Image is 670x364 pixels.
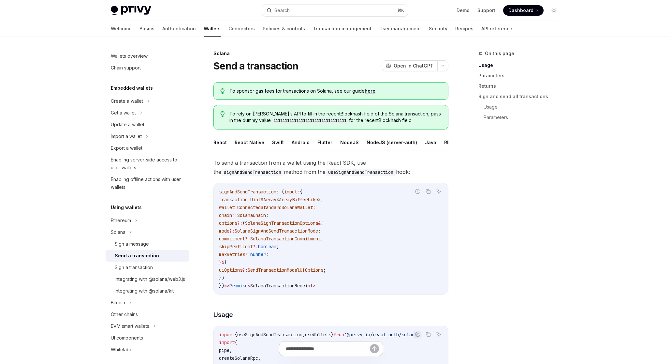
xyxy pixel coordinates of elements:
span: { [235,332,237,338]
a: Chain support [106,62,189,74]
div: Solana [213,50,448,57]
a: Other chains [106,309,189,320]
div: Integrating with @solana/kit [115,287,174,295]
span: skipPreflight [219,244,253,250]
span: signAndSendTransaction [219,189,276,195]
span: ( [242,220,245,226]
a: Policies & controls [263,21,305,37]
div: Integrating with @solana/web3.js [115,275,185,283]
div: Solana [111,228,125,236]
a: Recipes [455,21,473,37]
span: & [222,259,224,265]
div: Other chains [111,311,138,318]
button: REST API [444,135,465,150]
div: Ethereum [111,217,131,224]
span: { [235,340,237,345]
div: Update a wallet [111,121,144,129]
div: Get a wallet [111,109,136,117]
a: Integrating with @solana/kit [106,285,189,297]
span: ; [318,228,321,234]
div: Wallets overview [111,52,148,60]
a: Usage [484,102,564,112]
a: Transaction management [313,21,371,37]
a: Support [477,7,495,14]
a: Wallets [204,21,221,37]
a: Export a wallet [106,142,189,154]
span: Promise [229,283,248,289]
button: Flutter [317,135,332,150]
a: Sign a transaction [106,262,189,273]
button: Search...⌘K [262,5,408,16]
span: => [224,283,229,289]
span: ?: [253,244,258,250]
span: { [224,259,227,265]
h5: Using wallets [111,204,142,211]
button: React [213,135,227,150]
span: input [284,189,297,195]
div: Send a transaction [115,252,159,260]
span: import [219,340,235,345]
div: Sign a transaction [115,264,153,271]
span: SolanaTransactionReceipt [250,283,313,289]
a: Sign a message [106,238,189,250]
span: & [318,220,321,226]
code: useSignAndSendTransaction [326,169,396,176]
svg: Tip [220,88,225,94]
span: number [250,251,266,257]
span: SolanaSignAndSendTransactionMode [235,228,318,234]
span: ; [321,236,323,242]
button: Swift [272,135,284,150]
span: }) [219,283,224,289]
button: Android [292,135,310,150]
span: To send a transaction from a wallet using the React SDK, use the method from the hook: [213,158,448,176]
span: } [219,259,222,265]
a: Sign and send all transactions [478,91,564,102]
a: Demo [457,7,470,14]
span: SolanaSignTransactionOptions [245,220,318,226]
span: ArrayBufferLike [279,197,318,203]
button: Ask AI [434,330,443,339]
span: To rely on [PERSON_NAME]’s API to fill in the recentBlockhash field of the Solana transaction, pa... [229,111,442,124]
button: Report incorrect code [414,187,422,196]
span: Dashboard [508,7,533,14]
a: Enabling offline actions with user wallets [106,174,189,193]
svg: Tip [220,111,225,117]
a: Connectors [228,21,255,37]
a: Security [429,21,447,37]
span: ConnectedStandardSolanaWallet [237,205,313,210]
span: Usage [213,310,233,319]
button: React Native [235,135,264,150]
span: import [219,332,235,338]
span: ⌘ K [397,8,404,13]
span: < [248,283,250,289]
span: wallet [219,205,235,210]
div: Enabling offline actions with user wallets [111,175,185,191]
a: Dashboard [503,5,544,16]
h1: Send a transaction [213,60,299,72]
a: API reference [481,21,512,37]
a: Integrating with @solana/web3.js [106,273,189,285]
button: NodeJS (server-auth) [367,135,417,150]
span: ; [266,212,269,218]
button: Report incorrect code [414,330,422,339]
button: Copy the contents from the code block [424,187,432,196]
button: NodeJS [340,135,359,150]
span: useSignAndSendTransaction [237,332,302,338]
img: light logo [111,6,151,15]
span: ?: [242,267,248,273]
a: Basics [139,21,154,37]
span: { [300,189,302,195]
span: ; [313,205,315,210]
a: Welcome [111,21,132,37]
a: Send a transaction [106,250,189,262]
span: uiOptions [219,267,242,273]
span: SolanaTransactionCommitment [250,236,321,242]
a: Update a wallet [106,119,189,130]
span: ?: [245,236,250,242]
span: SendTransactionModalUIOptions [248,267,323,273]
div: Search... [274,7,293,14]
span: ?: [237,220,242,226]
button: Copy the contents from the code block [424,330,432,339]
div: EVM smart wallets [111,322,149,330]
span: , [302,332,305,338]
